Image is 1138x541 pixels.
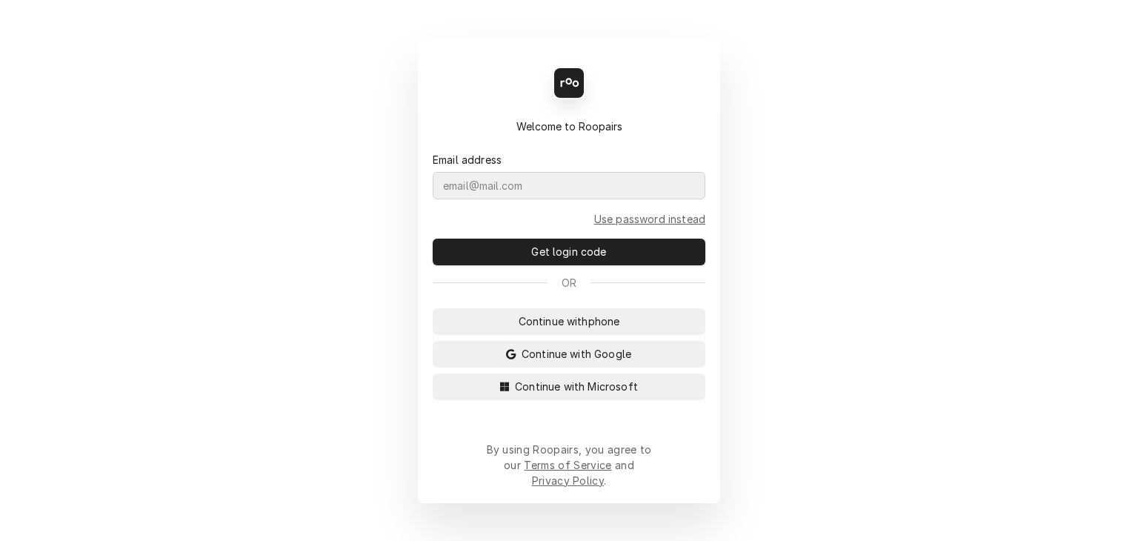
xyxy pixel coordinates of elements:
[433,374,705,400] button: Continue with Microsoft
[433,341,705,368] button: Continue with Google
[433,275,705,291] div: Or
[519,346,634,362] span: Continue with Google
[486,442,652,488] div: By using Roopairs, you agree to our and .
[433,308,705,335] button: Continue withphone
[528,244,609,259] span: Get login code
[433,239,705,265] button: Get login code
[594,211,705,227] a: Go to Email and password form
[524,459,611,471] a: Terms of Service
[433,152,502,167] label: Email address
[512,379,641,394] span: Continue with Microsoft
[433,119,705,134] div: Welcome to Roopairs
[532,474,604,487] a: Privacy Policy
[433,172,705,199] input: email@mail.com
[516,313,623,329] span: Continue with phone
